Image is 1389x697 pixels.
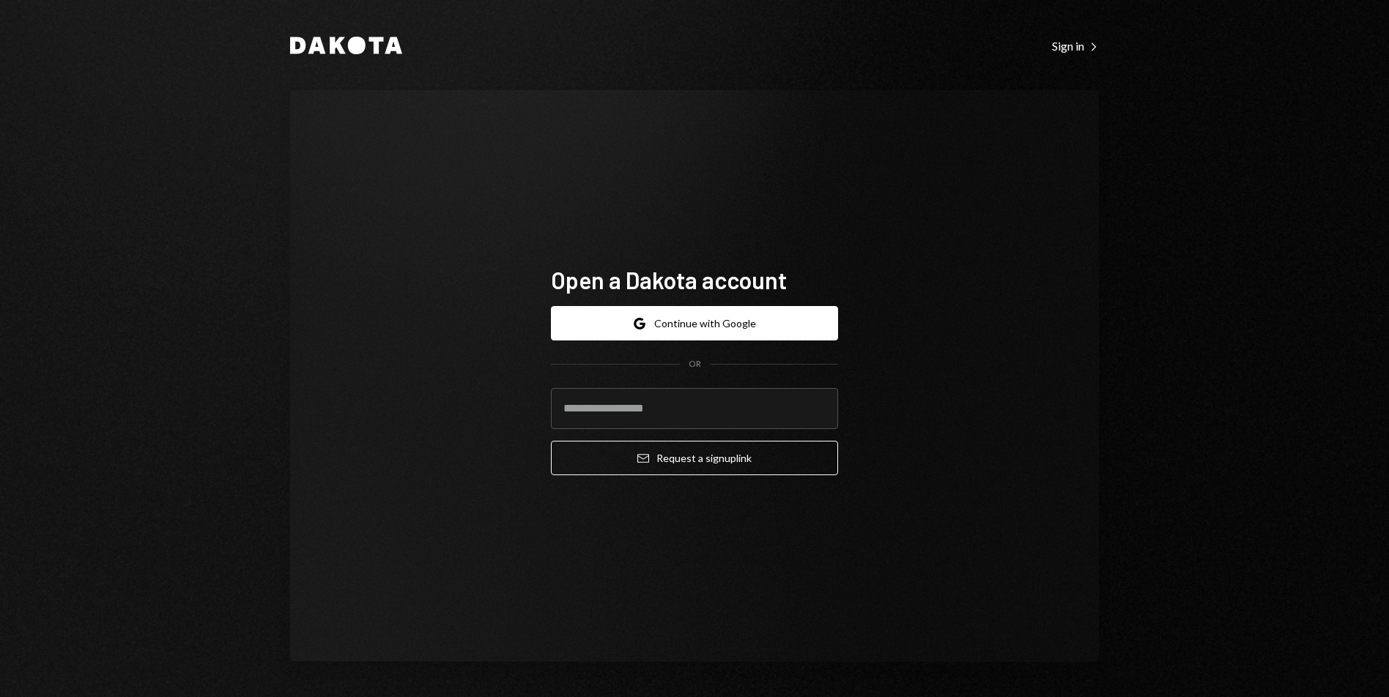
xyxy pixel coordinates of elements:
button: Request a signuplink [551,441,838,475]
div: Sign in [1052,39,1099,53]
h1: Open a Dakota account [551,265,838,294]
a: Sign in [1052,37,1099,53]
button: Continue with Google [551,306,838,340]
div: OR [689,358,701,370]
